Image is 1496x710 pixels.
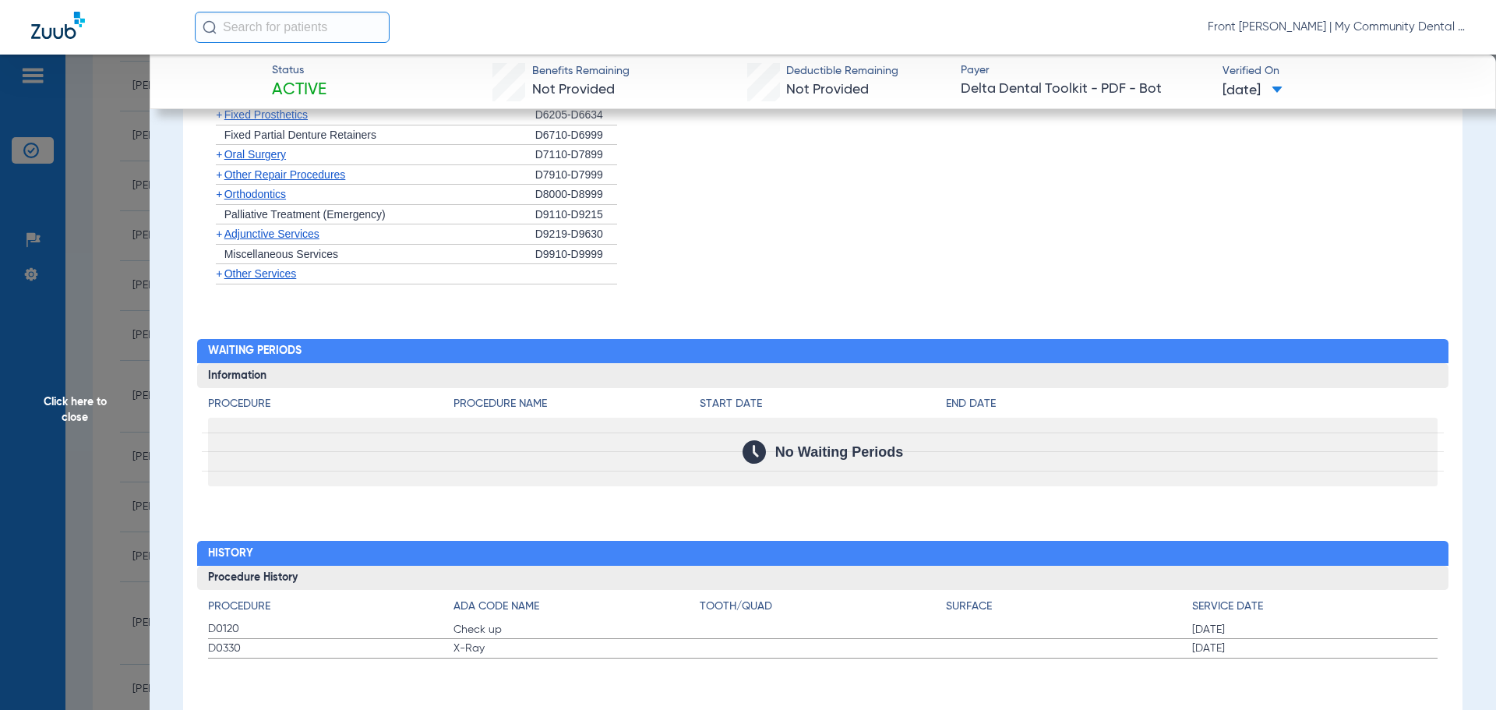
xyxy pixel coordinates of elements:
[197,541,1449,566] h2: History
[224,168,346,181] span: Other Repair Procedures
[197,339,1449,364] h2: Waiting Periods
[786,83,869,97] span: Not Provided
[195,12,390,43] input: Search for patients
[216,148,222,161] span: +
[453,599,700,615] h4: ADA Code Name
[453,599,700,620] app-breakdown-title: ADA Code Name
[961,62,1209,79] span: Payer
[224,228,319,240] span: Adjunctive Services
[946,599,1192,620] app-breakdown-title: Surface
[775,444,903,460] span: No Waiting Periods
[208,641,454,657] span: D0330
[216,267,222,280] span: +
[700,599,946,615] h4: Tooth/Quad
[208,396,454,418] app-breakdown-title: Procedure
[208,599,454,620] app-breakdown-title: Procedure
[453,396,700,418] app-breakdown-title: Procedure Name
[1192,599,1438,620] app-breakdown-title: Service Date
[31,12,85,39] img: Zuub Logo
[216,188,222,200] span: +
[1192,641,1438,656] span: [DATE]
[532,63,630,79] span: Benefits Remaining
[535,125,617,146] div: D6710-D6999
[946,396,1438,418] app-breakdown-title: End Date
[224,188,286,200] span: Orthodontics
[743,440,766,464] img: Calendar
[1223,63,1471,79] span: Verified On
[535,224,617,245] div: D9219-D9630
[224,148,286,161] span: Oral Surgery
[216,168,222,181] span: +
[535,145,617,165] div: D7110-D7899
[208,599,454,615] h4: Procedure
[224,108,308,121] span: Fixed Prosthetics
[535,205,617,225] div: D9110-D9215
[224,208,386,221] span: Palliative Treatment (Emergency)
[700,396,946,412] h4: Start Date
[197,566,1449,591] h3: Procedure History
[453,396,700,412] h4: Procedure Name
[786,63,898,79] span: Deductible Remaining
[961,79,1209,99] span: Delta Dental Toolkit - PDF - Bot
[1223,81,1283,101] span: [DATE]
[216,228,222,240] span: +
[272,79,326,101] span: Active
[224,129,376,141] span: Fixed Partial Denture Retainers
[224,248,338,260] span: Miscellaneous Services
[535,185,617,205] div: D8000-D8999
[700,396,946,418] app-breakdown-title: Start Date
[203,20,217,34] img: Search Icon
[453,622,700,638] span: Check up
[272,62,326,79] span: Status
[208,621,454,638] span: D0120
[216,108,222,121] span: +
[197,363,1449,388] h3: Information
[535,105,617,125] div: D6205-D6634
[700,599,946,620] app-breakdown-title: Tooth/Quad
[1418,635,1496,710] iframe: Chat Widget
[946,599,1192,615] h4: Surface
[1208,19,1465,35] span: Front [PERSON_NAME] | My Community Dental Centers
[224,267,297,280] span: Other Services
[1192,622,1438,638] span: [DATE]
[535,245,617,265] div: D9910-D9999
[946,396,1438,412] h4: End Date
[208,396,454,412] h4: Procedure
[535,165,617,185] div: D7910-D7999
[532,83,615,97] span: Not Provided
[453,641,700,656] span: X-Ray
[1192,599,1438,615] h4: Service Date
